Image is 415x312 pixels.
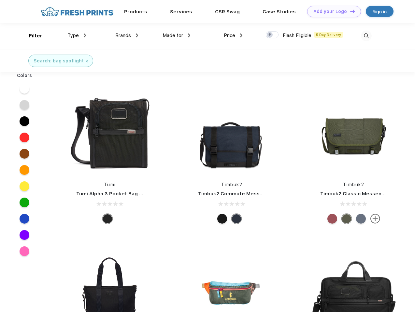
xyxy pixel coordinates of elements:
[224,32,235,38] span: Price
[84,33,86,37] img: dropdown.png
[188,88,275,175] img: func=resize&h=266
[313,9,347,14] div: Add your Logo
[103,214,112,224] div: Black
[104,182,116,187] a: Tumi
[67,32,79,38] span: Type
[240,33,242,37] img: dropdown.png
[124,9,147,15] a: Products
[361,31,372,41] img: desktop_search.svg
[320,191,401,197] a: Timbuk2 Classic Messenger Bag
[39,6,115,17] img: fo%20logo%202.webp
[342,214,351,224] div: Eco Army
[327,214,337,224] div: Eco Collegiate Red
[343,182,365,187] a: Timbuk2
[314,32,343,38] span: 5 Day Delivery
[198,191,285,197] a: Timbuk2 Commute Messenger Bag
[34,58,84,64] div: Search: bag spotlight
[373,8,387,15] div: Sign in
[29,32,42,40] div: Filter
[12,72,37,79] div: Colors
[370,214,380,224] img: more.svg
[217,214,227,224] div: Eco Black
[283,32,311,38] span: Flash Eligible
[163,32,183,38] span: Made for
[221,182,243,187] a: Timbuk2
[310,88,397,175] img: func=resize&h=266
[188,33,190,37] img: dropdown.png
[66,88,153,175] img: func=resize&h=266
[136,33,138,37] img: dropdown.png
[350,9,355,13] img: DT
[76,191,152,197] a: Tumi Alpha 3 Pocket Bag Small
[232,214,241,224] div: Eco Nautical
[115,32,131,38] span: Brands
[366,6,394,17] a: Sign in
[86,60,88,62] img: filter_cancel.svg
[356,214,366,224] div: Eco Lightbeam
